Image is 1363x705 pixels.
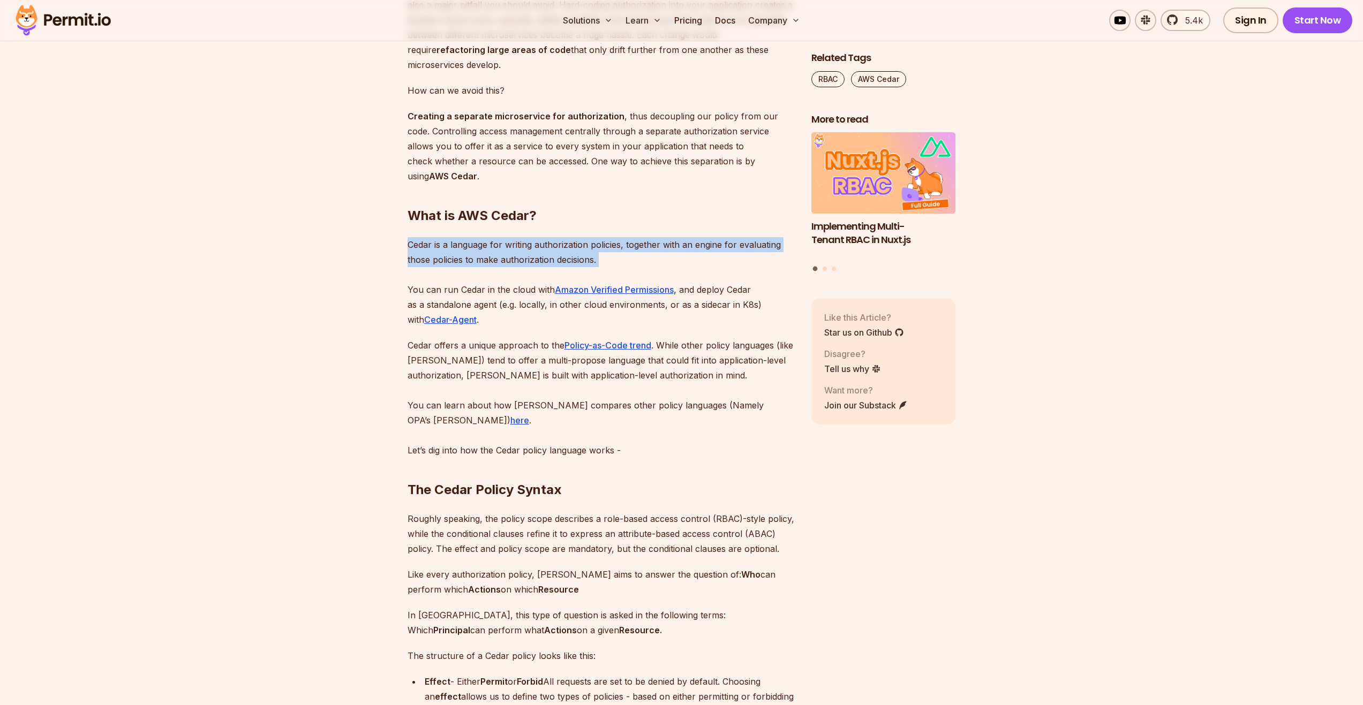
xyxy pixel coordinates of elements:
p: , thus decoupling our policy from our code. Controlling access management centrally through a sep... [408,109,794,184]
p: Cedar is a language for writing authorization policies, together with an engine for evaluating th... [408,237,794,327]
strong: Creating a separate microservice for authorization [408,111,624,122]
p: How can we avoid this? [408,83,794,98]
p: Disagree? [824,347,881,360]
div: Posts [811,133,956,273]
a: Pricing [670,10,706,31]
p: In [GEOGRAPHIC_DATA], this type of question is asked in the following terms: Which can perform wh... [408,608,794,638]
strong: Resource. [619,625,662,635]
a: Start Now [1283,7,1353,33]
p: The structure of a Cedar policy looks like this: [408,648,794,663]
a: RBAC [811,71,845,87]
strong: Resource [538,584,579,595]
strong: effect [435,691,461,702]
strong: Who [741,569,760,580]
strong: Actions [544,625,577,635]
li: 1 of 3 [811,133,956,260]
p: Like every authorization policy, [PERSON_NAME] aims to answer the question of: can perform which ... [408,567,794,597]
img: Implementing Multi-Tenant RBAC in Nuxt.js [811,133,956,214]
a: Policy-as-Code trend [564,340,651,351]
h2: The Cedar Policy Syntax [408,438,794,498]
a: AWS Cedar [851,71,906,87]
h2: Related Tags [811,51,956,65]
strong: Actions [468,584,501,595]
p: Cedar offers a unique approach to the . While other policy languages (like [PERSON_NAME]) tend to... [408,338,794,458]
strong: Effect [425,676,450,687]
span: 5.4k [1179,14,1203,27]
button: Go to slide 3 [832,267,836,271]
button: Solutions [559,10,617,31]
a: Star us on Github [824,326,904,339]
img: Permit logo [11,2,116,39]
button: Learn [621,10,666,31]
p: Like this Article? [824,311,904,324]
a: Sign In [1223,7,1278,33]
strong: AWS Cedar [429,171,477,181]
button: Company [744,10,804,31]
strong: Forbid [517,676,543,687]
h2: What is AWS Cedar? [408,164,794,224]
a: Docs [711,10,740,31]
p: Roughly speaking, the policy scope describes a role-based access control (RBAC)-style policy, whi... [408,511,794,556]
strong: refactoring large areas of code [436,44,571,55]
button: Go to slide 2 [823,267,827,271]
a: 5.4k [1161,10,1210,31]
button: Go to slide 1 [813,267,818,271]
a: Cedar-Agent [424,314,477,325]
strong: Permit [480,676,508,687]
strong: Principal [433,625,470,635]
p: Want more? [824,384,908,397]
h3: Implementing Multi-Tenant RBAC in Nuxt.js [811,220,956,247]
h2: More to read [811,113,956,126]
a: Amazon Verified Permissions [555,284,674,295]
a: here [510,415,529,426]
a: Join our Substack [824,399,908,412]
a: Tell us why [824,362,881,375]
